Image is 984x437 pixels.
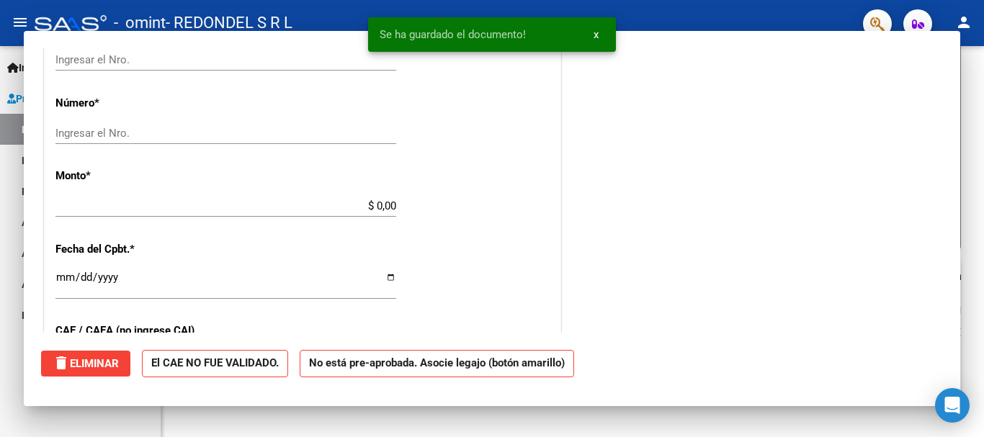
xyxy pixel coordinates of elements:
[12,14,29,31] mat-icon: menu
[142,350,288,378] strong: El CAE NO FUE VALIDADO.
[55,95,204,112] p: Número
[55,241,204,258] p: Fecha del Cpbt.
[114,7,166,39] span: - omint
[380,27,526,42] span: Se ha guardado el documento!
[53,357,119,370] span: Eliminar
[955,14,972,31] mat-icon: person
[55,323,204,339] p: CAE / CAEA (no ingrese CAI)
[7,60,44,76] span: Inicio
[53,354,70,371] mat-icon: delete
[41,351,130,377] button: Eliminar
[7,91,138,107] span: Prestadores / Proveedores
[594,28,599,41] span: x
[55,168,204,184] p: Monto
[582,22,610,48] button: x
[300,350,574,378] strong: No está pre-aprobada. Asocie legajo (botón amarillo)
[166,7,292,39] span: - REDONDEL S R L
[935,388,970,423] div: Open Intercom Messenger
